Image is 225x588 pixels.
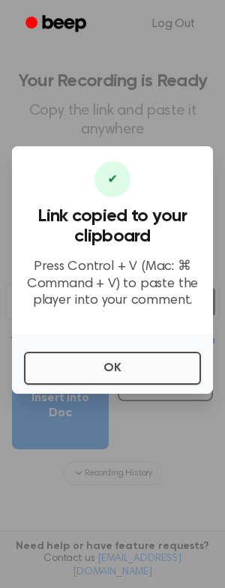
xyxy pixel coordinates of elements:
[15,10,100,39] a: Beep
[24,259,201,310] p: Press Control + V (Mac: ⌘ Command + V) to paste the player into your comment.
[24,206,201,247] h3: Link copied to your clipboard
[24,352,201,385] button: OK
[137,6,210,42] a: Log Out
[94,161,130,197] div: ✔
